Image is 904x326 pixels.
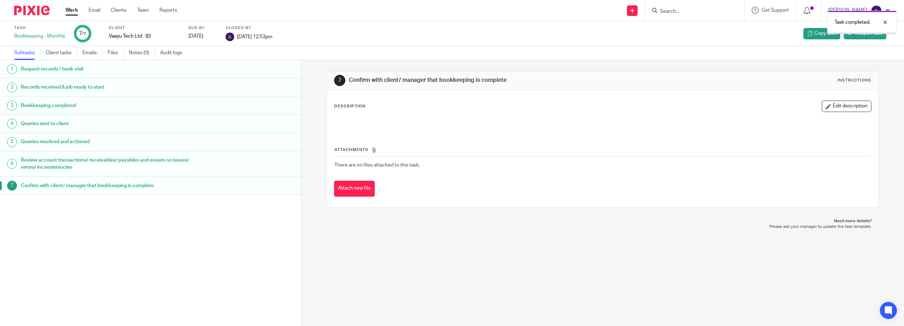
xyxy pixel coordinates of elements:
h1: Review account transactions/ receivables/ payables and ensure no issues/ errors/ inconsistencies [21,155,203,173]
a: Subtasks [14,46,40,60]
a: Reports [159,7,177,14]
div: 3 [7,101,17,111]
div: 2 [7,83,17,92]
h1: Records received & job ready to start [21,82,203,92]
a: Audit logs [160,46,187,60]
h1: Queries resolved and actioned [21,136,203,147]
span: Attachments [334,148,368,152]
div: 6 [7,159,17,169]
p: Task completed. [835,19,870,26]
p: Description [334,103,366,109]
label: Closed by [226,25,272,31]
div: [DATE] [188,33,217,40]
div: 5 [7,137,17,147]
h1: Bookkeeping completed [21,100,203,111]
p: Need more details? [334,218,872,224]
div: 7 [334,75,345,86]
div: Bookkeeping - Monthly [14,33,65,40]
div: Instructions [837,78,871,83]
label: Client [109,25,180,31]
label: Task [14,25,65,31]
h1: Queries sent to client [21,118,203,129]
a: Email [89,7,100,14]
img: svg%3E [226,33,234,41]
p: Please ask your manager to update the task template. [334,224,872,230]
button: Attach new file [334,181,375,197]
div: 4 [7,119,17,129]
a: Emails [83,46,102,60]
img: svg%3E [871,5,882,16]
div: 1 [7,64,17,74]
a: Files [108,46,124,60]
a: Notes (0) [129,46,155,60]
p: Vaayu Tech Ltd [109,33,142,40]
a: Clients [111,7,126,14]
div: 7 [79,29,86,38]
label: Due by [188,25,217,31]
button: Edit description [822,101,871,112]
div: 7 [7,181,17,191]
h1: Confirm with client/ manager that bookkeeping is complete [21,180,203,191]
a: Client tasks [46,46,77,60]
span: [DATE] 12:53pm [237,34,272,39]
a: Team [137,7,149,14]
small: /7 [82,32,86,36]
img: Pixie [14,6,50,15]
span: There are no files attached to this task. [334,163,420,168]
h1: Confirm with client/ manager that bookkeeping is complete [349,77,618,84]
h1: Request records / book visit [21,64,203,74]
a: Work [66,7,78,14]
